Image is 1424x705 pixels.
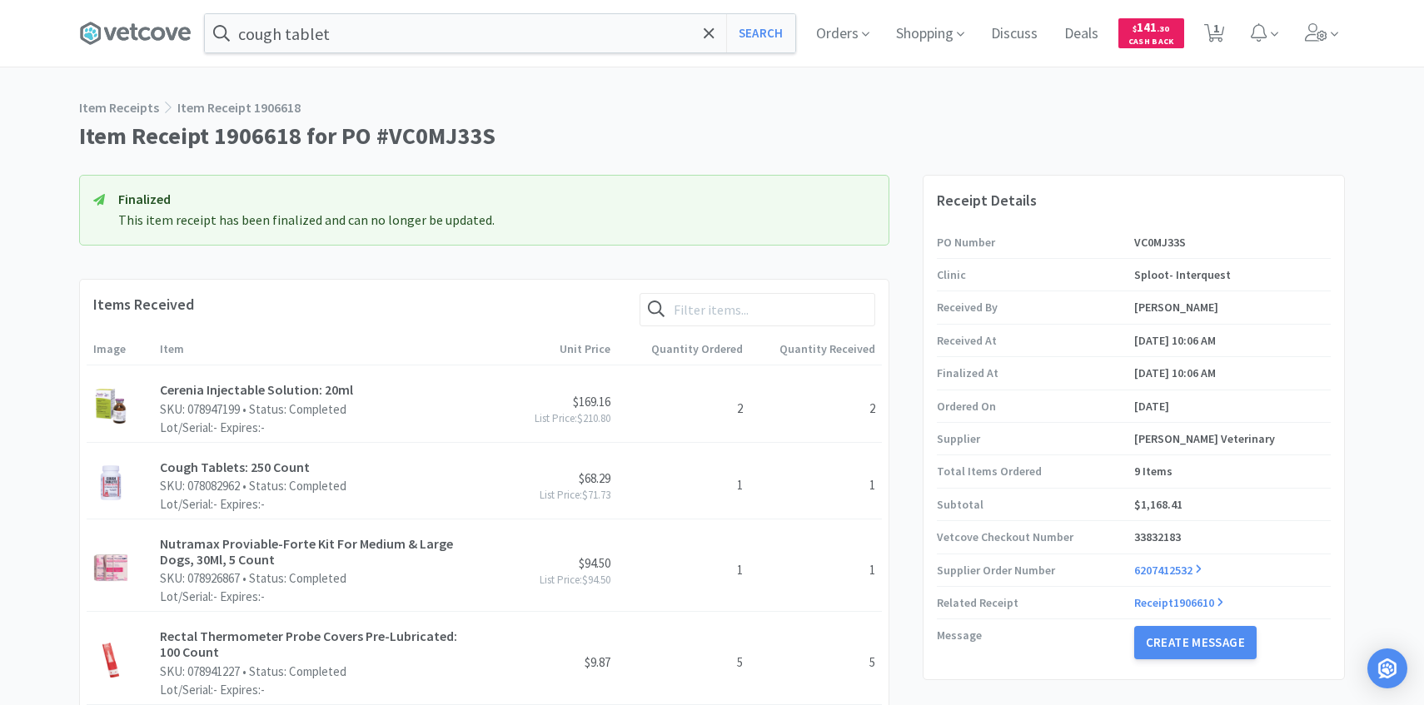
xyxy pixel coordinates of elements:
div: Received By [937,298,1133,316]
a: Item Receipt 1906618 [177,99,301,116]
p: List Price: $210.80 [491,412,610,425]
span: • [240,663,249,679]
div: Supplier [937,429,1133,448]
h6: $9.87 [491,653,610,673]
div: VC0MJ33S [1134,233,1331,251]
div: [DATE] 10:06 AM [1134,331,1331,350]
p: Lot/Serial: - Expires: - [160,494,478,512]
p: Lot/Serial: - Expires: - [160,417,478,435]
p: SKU: 078926867 Status: Completed [160,571,478,586]
div: Related Receipt [937,593,1133,612]
h6: $68.29 [491,469,610,489]
input: Filter items... [640,293,875,326]
div: Supplier Order Number [937,561,1133,579]
h4: Receipt Details [937,189,1331,213]
div: Image [87,333,153,365]
p: SKU: 078082962 Status: Completed [160,479,478,494]
div: Total Items Ordered [937,462,1133,480]
span: $ [1133,23,1137,34]
span: • [240,570,249,586]
span: Cash Back [1128,37,1174,48]
p: SKU: 078941227 Status: Completed [160,664,478,679]
p: List Price: $94.50 [491,573,610,587]
div: [PERSON_NAME] Veterinary [1134,429,1331,448]
a: Item Receipts [79,99,159,116]
a: 1 [1197,28,1232,43]
h6: 2 [624,399,743,419]
div: Item [153,333,485,365]
h6: 1 [756,475,875,495]
a: Deals [1058,27,1105,42]
button: Create Message [1134,626,1257,659]
h6: 1 [624,560,743,580]
div: Quantity Ordered [617,333,749,365]
a: Nutramax Proviable-Forte Kit For Medium & Large Dogs, 30Ml, 5 Count [160,535,453,568]
h6: 5 [624,653,743,673]
a: 6207412532 [1134,563,1202,578]
button: Search [726,14,795,52]
div: [DATE] [1134,397,1331,415]
img: 37dadac4c51d43a9a8e0a30340efd91f_398081.jpeg [93,643,128,678]
h6: 2 [756,399,875,419]
span: • [240,401,249,417]
p: Lot/Serial: - Expires: - [160,679,478,698]
h6: 1 [624,475,743,495]
a: $141.30Cash Back [1118,11,1184,56]
a: Cough Tablets: 250 Count [160,459,310,475]
h4: Finalized [118,189,875,211]
div: Open Intercom Messenger [1367,648,1407,688]
div: Finalized At [937,364,1133,382]
div: Vetcove Checkout Number [937,528,1133,546]
h1: Item Receipt 1906618 for PO #VC0MJ33S [79,117,1345,155]
div: Received At [937,331,1133,350]
h6: $169.16 [491,392,610,412]
h6: 1 [756,560,875,580]
div: Message [937,626,1133,644]
h4: Items Received [93,293,640,317]
div: Unit Price [485,333,617,365]
div: PO Number [937,233,1133,251]
input: Search by item, sku, manufacturer, ingredient, size... [205,14,795,52]
p: Lot/Serial: - Expires: - [160,586,478,604]
img: 55361e86bb714a02bb532598ccc01019_502556.jpeg [93,389,128,424]
div: $1,168.41 [1134,495,1331,514]
a: Discuss [984,27,1044,42]
div: [PERSON_NAME] [1134,298,1331,316]
a: Receipt1906610 [1134,595,1224,610]
div: [DATE] 10:06 AM [1134,364,1331,382]
img: ee2320a5c1864006a769ee492a0b1098_68487.jpeg [93,465,128,500]
span: . 30 [1157,23,1169,34]
img: 2c87fb07a3004c8f81486b2d391dcbce_177479.jpeg [93,550,128,585]
a: Cerenia Injectable Solution: 20ml [160,381,353,398]
div: 33832183 [1134,528,1331,546]
a: Rectal Thermometer Probe Covers Pre-Lubricated: 100 Count [160,628,457,660]
h6: 5 [756,653,875,673]
div: Clinic [937,266,1133,284]
div: Ordered On [937,397,1133,415]
p: List Price: $71.73 [491,489,610,502]
p: SKU: 078947199 Status: Completed [160,402,478,417]
div: Subtotal [937,495,1133,514]
span: • [240,478,249,494]
span: 141 [1133,19,1169,35]
div: Sploot- Interquest [1134,266,1331,284]
div: Quantity Received [749,333,882,365]
div: 9 Items [1134,462,1331,480]
p: This item receipt has been finalized and can no longer be updated. [118,210,875,231]
h6: $94.50 [491,554,610,573]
